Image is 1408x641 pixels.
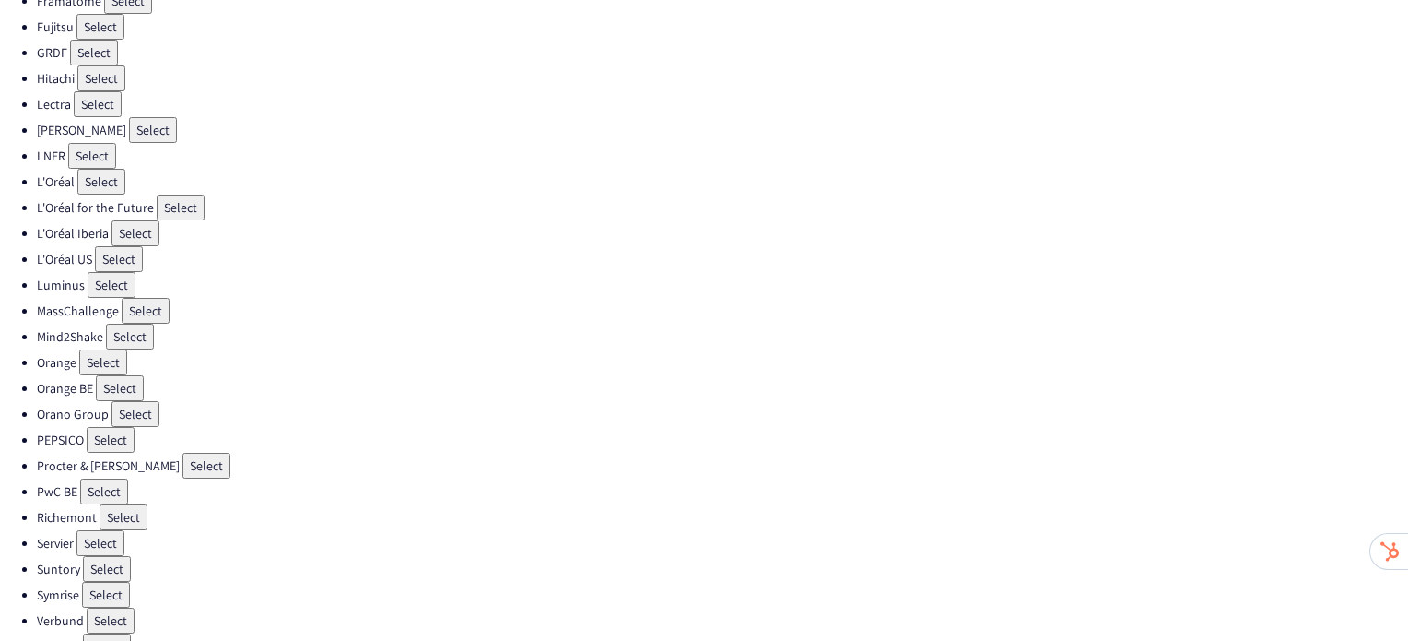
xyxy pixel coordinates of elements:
[37,272,1408,298] li: Luminus
[37,65,1408,91] li: Hitachi
[77,65,125,91] button: Select
[182,453,230,479] button: Select
[37,14,1408,40] li: Fujitsu
[37,91,1408,117] li: Lectra
[37,608,1408,634] li: Verbund
[96,375,144,401] button: Select
[37,195,1408,220] li: L'Oréal for the Future
[88,272,135,298] button: Select
[37,453,1408,479] li: Procter & [PERSON_NAME]
[37,169,1408,195] li: L'Oréal
[106,324,154,350] button: Select
[111,220,159,246] button: Select
[37,401,1408,427] li: Orano Group
[79,350,127,375] button: Select
[77,169,125,195] button: Select
[111,401,159,427] button: Select
[95,246,143,272] button: Select
[37,427,1408,453] li: PEPSICO
[37,556,1408,582] li: Suntory
[100,504,147,530] button: Select
[37,479,1408,504] li: PwC BE
[82,582,130,608] button: Select
[83,556,131,582] button: Select
[37,504,1408,530] li: Richemont
[122,298,170,324] button: Select
[76,530,124,556] button: Select
[70,40,118,65] button: Select
[68,143,116,169] button: Select
[37,324,1408,350] li: Mind2Shake
[74,91,122,117] button: Select
[129,117,177,143] button: Select
[37,582,1408,608] li: Symrise
[1316,552,1408,641] iframe: Chat Widget
[87,427,135,453] button: Select
[76,14,124,40] button: Select
[37,40,1408,65] li: GRDF
[37,143,1408,169] li: LNER
[37,530,1408,556] li: Servier
[87,608,135,634] button: Select
[37,117,1408,143] li: [PERSON_NAME]
[37,220,1408,246] li: L'Oréal Iberia
[80,479,128,504] button: Select
[37,246,1408,272] li: L'Oréal US
[157,195,205,220] button: Select
[37,350,1408,375] li: Orange
[37,298,1408,324] li: MassChallenge
[37,375,1408,401] li: Orange BE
